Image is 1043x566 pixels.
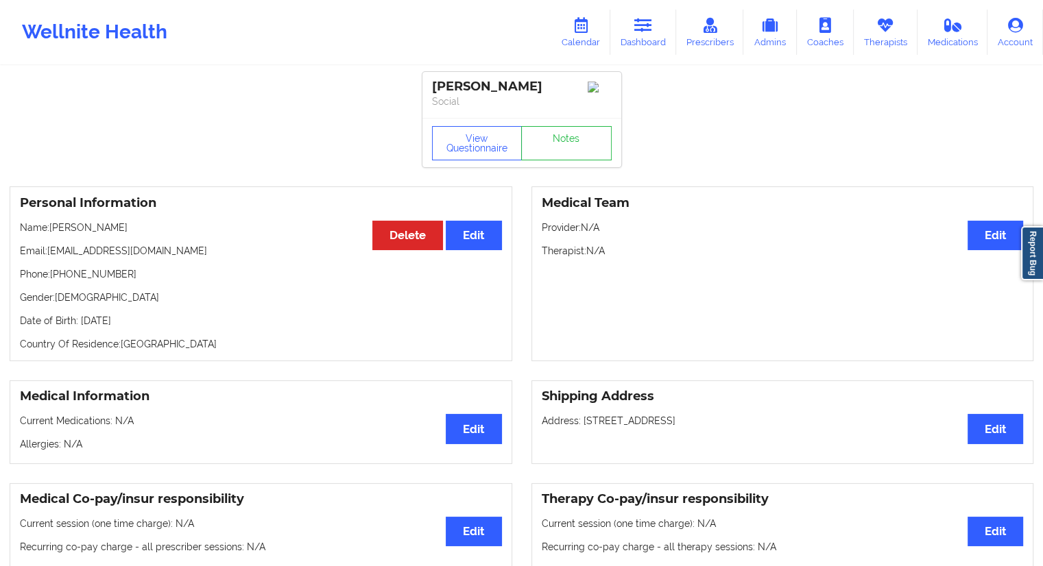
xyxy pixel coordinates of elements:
[20,517,502,530] p: Current session (one time charge): N/A
[968,414,1023,443] button: Edit
[1021,226,1043,280] a: Report Bug
[432,79,612,95] div: [PERSON_NAME]
[542,414,1024,428] p: Address: [STREET_ADDRESS]
[20,267,502,281] p: Phone: [PHONE_NUMBER]
[542,221,1024,234] p: Provider: N/A
[676,10,744,55] a: Prescribers
[446,221,501,250] button: Edit
[20,291,502,304] p: Gender: [DEMOGRAPHIC_DATA]
[20,314,502,328] p: Date of Birth: [DATE]
[372,221,443,250] button: Delete
[987,10,1043,55] a: Account
[542,389,1024,404] h3: Shipping Address
[610,10,676,55] a: Dashboard
[20,540,502,554] p: Recurring co-pay charge - all prescriber sessions : N/A
[20,389,502,404] h3: Medical Information
[968,221,1023,250] button: Edit
[20,337,502,351] p: Country Of Residence: [GEOGRAPHIC_DATA]
[542,244,1024,258] p: Therapist: N/A
[20,244,502,258] p: Email: [EMAIL_ADDRESS][DOMAIN_NAME]
[551,10,610,55] a: Calendar
[854,10,918,55] a: Therapists
[20,491,502,507] h3: Medical Co-pay/insur responsibility
[588,82,612,93] img: Image%2Fplaceholer-image.png
[968,517,1023,546] button: Edit
[918,10,988,55] a: Medications
[432,95,612,108] p: Social
[797,10,854,55] a: Coaches
[542,517,1024,530] p: Current session (one time charge): N/A
[743,10,797,55] a: Admins
[446,414,501,443] button: Edit
[542,195,1024,211] h3: Medical Team
[542,491,1024,507] h3: Therapy Co-pay/insur responsibility
[20,221,502,234] p: Name: [PERSON_NAME]
[20,414,502,428] p: Current Medications: N/A
[432,126,523,160] button: View Questionnaire
[20,437,502,451] p: Allergies: N/A
[521,126,612,160] a: Notes
[446,517,501,546] button: Edit
[542,540,1024,554] p: Recurring co-pay charge - all therapy sessions : N/A
[20,195,502,211] h3: Personal Information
